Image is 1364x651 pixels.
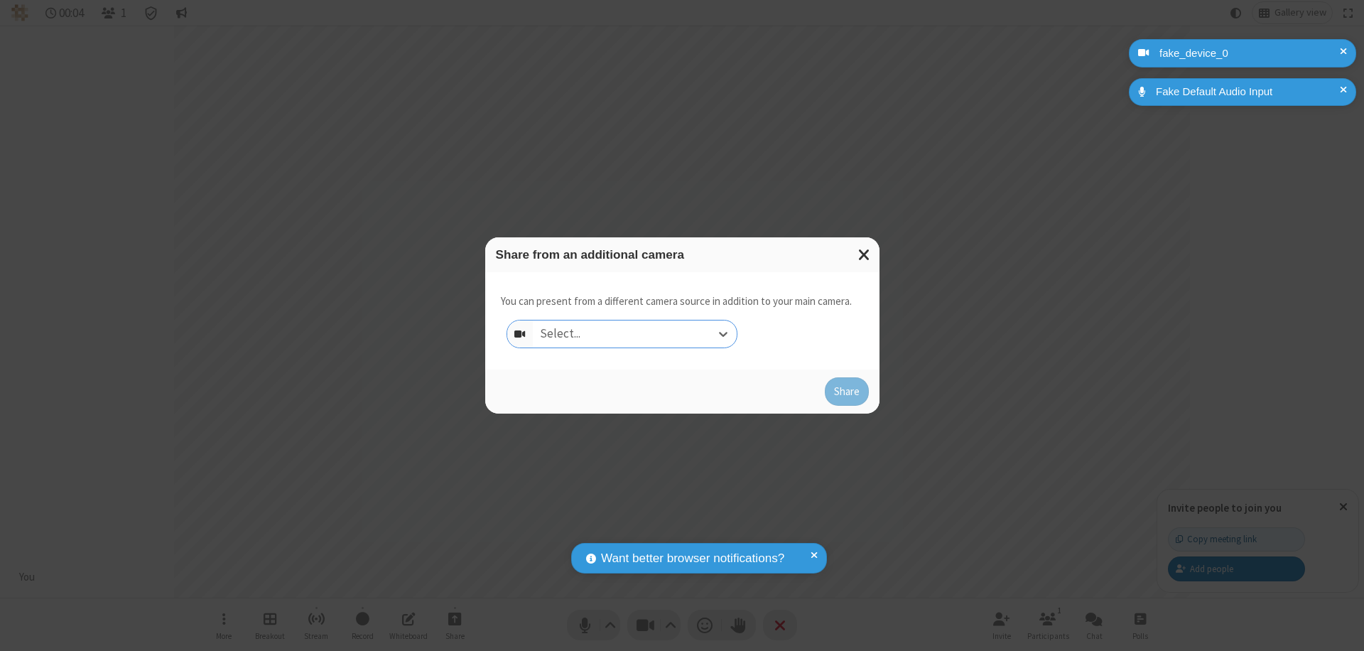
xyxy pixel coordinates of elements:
[601,549,784,568] span: Want better browser notifications?
[1154,45,1346,62] div: fake_device_0
[1151,84,1346,100] div: Fake Default Audio Input
[501,294,852,310] p: You can present from a different camera source in addition to your main camera.
[825,377,869,406] button: Share
[850,237,879,272] button: Close modal
[496,248,869,262] h3: Share from an additional camera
